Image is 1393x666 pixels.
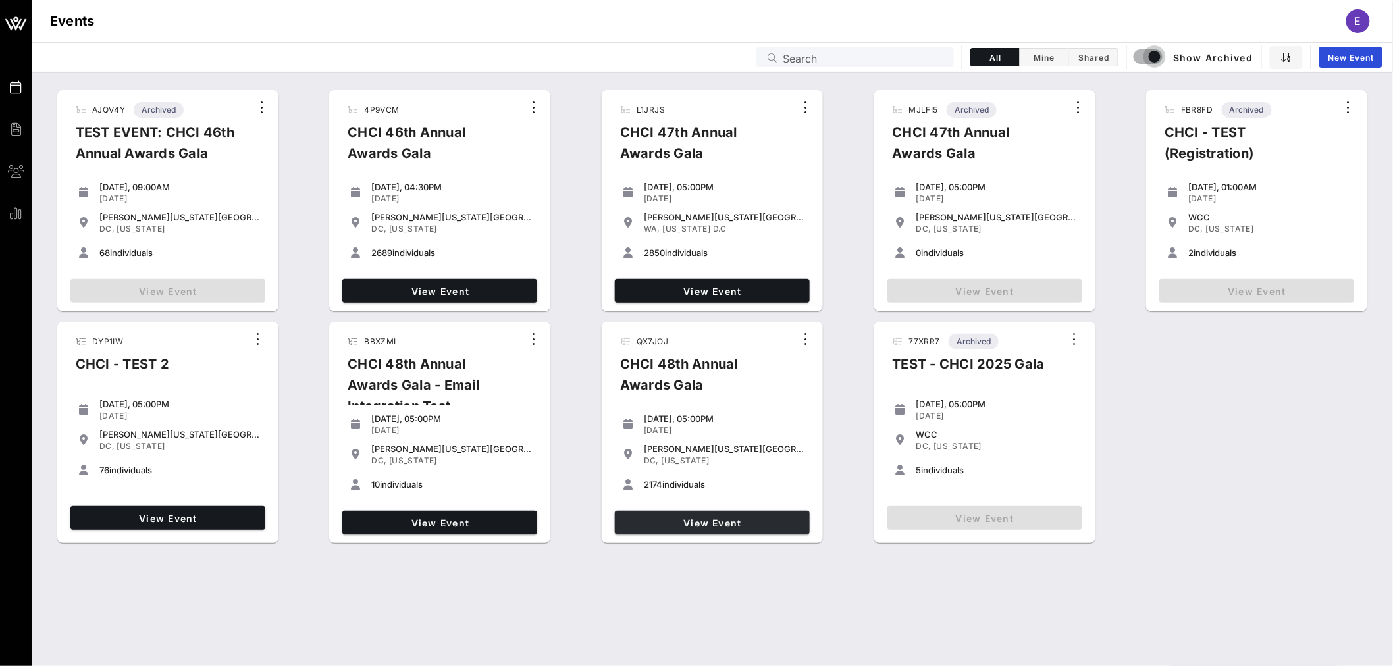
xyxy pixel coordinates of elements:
[99,411,260,421] div: [DATE]
[916,247,1077,258] div: individuals
[389,455,437,465] span: [US_STATE]
[916,399,1077,409] div: [DATE], 05:00PM
[50,11,95,32] h1: Events
[970,48,1020,66] button: All
[955,102,989,118] span: Archived
[1188,247,1194,258] span: 2
[1154,122,1337,174] div: CHCI - TEST (Registration)
[99,247,260,258] div: individuals
[99,182,260,192] div: [DATE], 09:00AM
[916,441,932,451] span: DC,
[1346,9,1370,33] div: E
[1188,247,1349,258] div: individuals
[1028,53,1061,63] span: Mine
[916,182,1077,192] div: [DATE], 05:00PM
[916,429,1077,440] div: WCC
[644,247,804,258] div: individuals
[909,336,940,346] span: 77XRR7
[1077,53,1110,63] span: Shared
[99,212,260,222] div: [PERSON_NAME][US_STATE][GEOGRAPHIC_DATA]
[644,247,665,258] span: 2850
[1188,193,1349,204] div: [DATE]
[342,279,537,303] a: View Event
[371,247,532,258] div: individuals
[637,105,665,115] span: L1JRJS
[620,517,804,528] span: View Event
[371,479,532,490] div: individuals
[117,441,165,451] span: [US_STATE]
[371,182,532,192] div: [DATE], 04:30PM
[99,247,110,258] span: 68
[1181,105,1213,115] span: FBR8FD
[882,353,1055,385] div: TEST - CHCI 2025 Gala
[644,425,804,436] div: [DATE]
[979,53,1011,63] span: All
[371,425,532,436] div: [DATE]
[644,413,804,424] div: [DATE], 05:00PM
[1355,14,1361,28] span: E
[916,212,1077,222] div: [PERSON_NAME][US_STATE][GEOGRAPHIC_DATA]
[337,353,523,427] div: CHCI 48th Annual Awards Gala - Email Integration Test
[916,247,922,258] span: 0
[1135,45,1253,69] button: Show Archived
[371,413,532,424] div: [DATE], 05:00PM
[99,399,260,409] div: [DATE], 05:00PM
[933,224,982,234] span: [US_STATE]
[99,224,115,234] span: DC,
[620,286,804,297] span: View Event
[99,441,115,451] span: DC,
[92,336,123,346] span: DYP1IW
[371,224,386,234] span: DC,
[371,479,380,490] span: 10
[644,479,804,490] div: individuals
[916,411,1077,421] div: [DATE]
[615,279,810,303] a: View Event
[1020,48,1069,66] button: Mine
[65,122,251,174] div: TEST EVENT: CHCI 46th Annual Awards Gala
[882,122,1068,174] div: CHCI 47th Annual Awards Gala
[644,224,660,234] span: WA,
[76,513,260,524] span: View Event
[1136,49,1253,65] span: Show Archived
[916,465,1077,475] div: individuals
[637,336,668,346] span: QX7JOJ
[610,353,795,406] div: CHCI 48th Annual Awards Gala
[348,286,532,297] span: View Event
[371,444,532,454] div: [PERSON_NAME][US_STATE][GEOGRAPHIC_DATA]
[610,122,795,174] div: CHCI 47th Annual Awards Gala
[644,444,804,454] div: [PERSON_NAME][US_STATE][GEOGRAPHIC_DATA]
[644,212,804,222] div: [PERSON_NAME][US_STATE][GEOGRAPHIC_DATA]
[99,465,109,475] span: 76
[389,224,437,234] span: [US_STATE]
[662,455,710,465] span: [US_STATE]
[1230,102,1264,118] span: Archived
[644,479,662,490] span: 2174
[644,193,804,204] div: [DATE]
[916,465,922,475] span: 5
[1319,47,1382,68] a: New Event
[933,441,982,451] span: [US_STATE]
[70,506,265,530] a: View Event
[364,105,399,115] span: 4P9VCM
[1188,182,1349,192] div: [DATE], 01:00AM
[117,224,165,234] span: [US_STATE]
[65,353,180,385] div: CHCI - TEST 2
[663,224,727,234] span: [US_STATE] D.C
[909,105,938,115] span: MJLFI5
[364,336,396,346] span: BBXZMI
[92,105,125,115] span: AJQV4Y
[99,465,260,475] div: individuals
[615,511,810,534] a: View Event
[99,429,260,440] div: [PERSON_NAME][US_STATE][GEOGRAPHIC_DATA]
[371,455,386,465] span: DC,
[1206,224,1254,234] span: [US_STATE]
[1188,212,1349,222] div: WCC
[371,193,532,204] div: [DATE]
[371,212,532,222] div: [PERSON_NAME][US_STATE][GEOGRAPHIC_DATA]
[99,193,260,204] div: [DATE]
[916,224,932,234] span: DC,
[1069,48,1118,66] button: Shared
[342,511,537,534] a: View Event
[644,455,659,465] span: DC,
[337,122,523,174] div: CHCI 46th Annual Awards Gala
